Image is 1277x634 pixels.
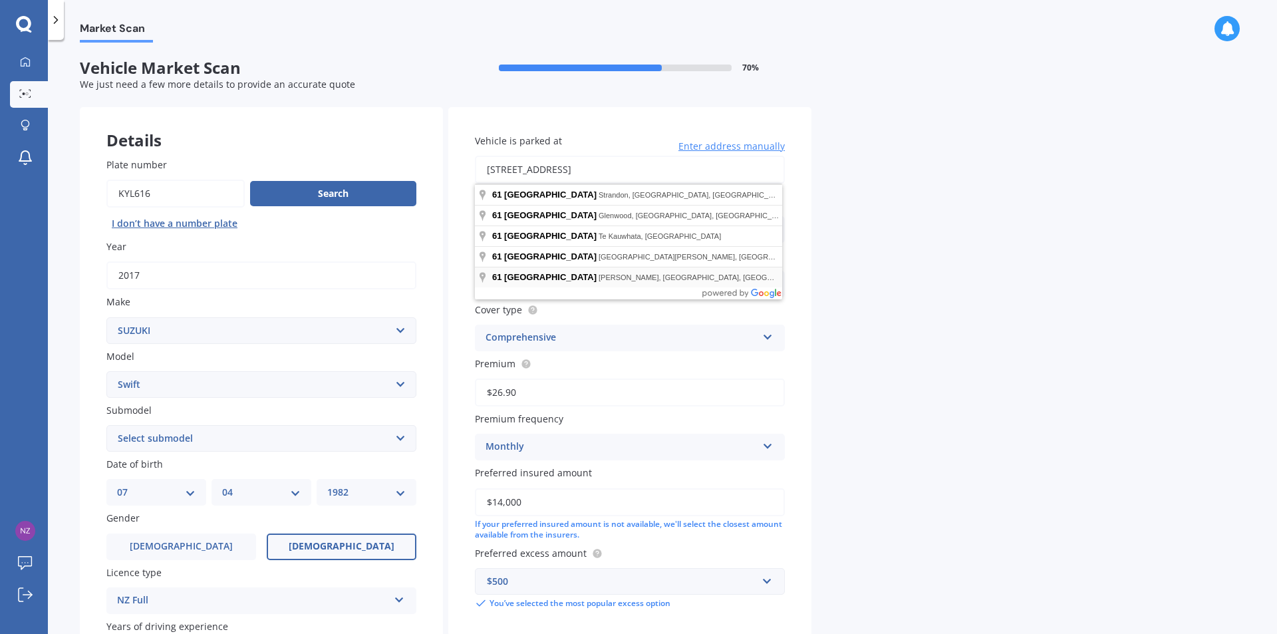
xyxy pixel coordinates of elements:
[492,272,501,282] span: 61
[492,190,501,200] span: 61
[106,566,162,579] span: Licence type
[475,547,587,559] span: Preferred excess amount
[487,574,757,589] div: $500
[599,253,895,261] span: [GEOGRAPHIC_DATA][PERSON_NAME], [GEOGRAPHIC_DATA], [GEOGRAPHIC_DATA]
[475,412,563,425] span: Premium frequency
[486,330,757,346] div: Comprehensive
[504,272,597,282] span: [GEOGRAPHIC_DATA]
[475,156,785,184] input: Enter address
[80,59,446,78] span: Vehicle Market Scan
[475,379,785,406] input: Enter premium
[289,541,394,552] span: [DEMOGRAPHIC_DATA]
[475,597,785,609] div: You’ve selected the most popular excess option
[599,232,721,240] span: Te Kauwhata, [GEOGRAPHIC_DATA]
[475,357,515,370] span: Premium
[486,439,757,455] div: Monthly
[80,78,355,90] span: We just need a few more details to provide an accurate quote
[80,22,153,40] span: Market Scan
[130,541,233,552] span: [DEMOGRAPHIC_DATA]
[492,231,501,241] span: 61
[106,296,130,309] span: Make
[106,512,140,525] span: Gender
[678,140,785,153] span: Enter address manually
[106,213,243,234] button: I don’t have a number plate
[742,63,759,73] span: 70 %
[250,181,416,206] button: Search
[475,519,785,542] div: If your preferred insured amount is not available, we'll select the closest amount available from...
[504,190,597,200] span: [GEOGRAPHIC_DATA]
[504,251,597,261] span: [GEOGRAPHIC_DATA]
[106,350,134,363] span: Model
[106,180,245,208] input: Enter plate number
[475,488,785,516] input: Enter amount
[475,467,592,480] span: Preferred insured amount
[504,210,597,220] span: [GEOGRAPHIC_DATA]
[492,251,501,261] span: 61
[106,158,167,171] span: Plate number
[117,593,388,609] div: NZ Full
[106,620,228,633] span: Years of driving experience
[504,231,597,241] span: [GEOGRAPHIC_DATA]
[599,191,789,199] span: Strandon, [GEOGRAPHIC_DATA], [GEOGRAPHIC_DATA]
[106,404,152,416] span: Submodel
[599,212,792,220] span: Glenwood, [GEOGRAPHIC_DATA], [GEOGRAPHIC_DATA]
[475,303,522,316] span: Cover type
[80,107,443,147] div: Details
[492,210,501,220] span: 61
[475,134,562,147] span: Vehicle is parked at
[106,261,416,289] input: YYYY
[106,458,163,470] span: Date of birth
[15,521,35,541] img: 1fa93efa25439250acd3f08275d72a29
[106,240,126,253] span: Year
[599,273,819,281] span: [PERSON_NAME], [GEOGRAPHIC_DATA], [GEOGRAPHIC_DATA]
